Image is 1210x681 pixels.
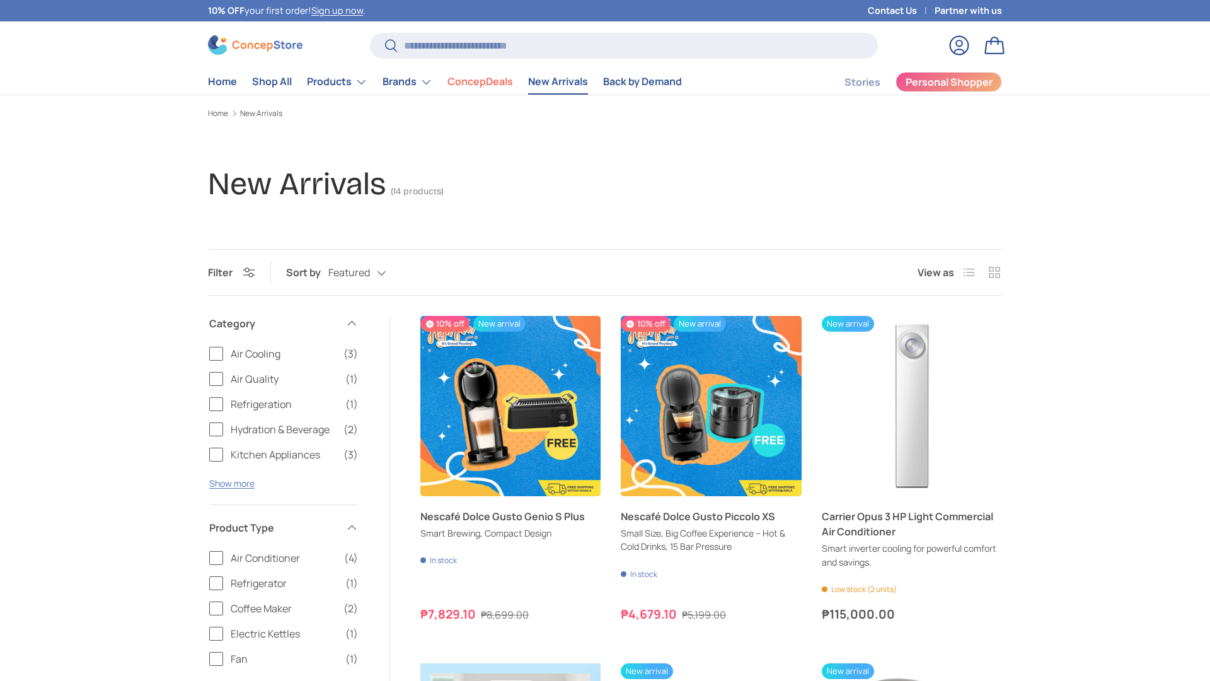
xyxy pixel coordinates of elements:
[208,4,366,18] p: your first order! .
[621,316,670,332] span: 10% off
[391,186,444,197] span: (14 products)
[208,108,1002,119] nav: Breadcrumbs
[231,576,338,591] span: Refrigerator
[345,371,358,387] span: (1)
[231,651,338,666] span: Fan
[814,69,1002,95] nav: Secondary
[375,69,440,95] summary: Brands
[252,69,292,94] a: Shop All
[209,301,358,346] summary: Category
[621,509,801,524] a: Nescafé Dolce Gusto Piccolo XS
[344,550,358,566] span: (4)
[231,550,337,566] span: Air Conditioner
[906,77,993,87] span: Personal Shopper
[935,4,1002,18] a: Partner with us
[343,447,358,462] span: (3)
[822,509,1002,539] a: Carrier Opus 3 HP Light Commercial Air Conditioner
[345,576,358,591] span: (1)
[420,509,601,524] a: Nescafé Dolce Gusto Genio S Plus
[299,69,375,95] summary: Products
[822,316,1002,496] a: Carrier Opus 3 HP Light Commercial Air Conditioner
[528,69,588,94] a: New Arrivals
[209,316,338,331] span: Category
[328,262,412,284] button: Featured
[208,69,682,95] nav: Primary
[208,265,233,279] span: Filter
[345,651,358,666] span: (1)
[844,70,880,95] a: Stories
[286,265,328,280] label: Sort by
[822,316,1002,496] img: https://concepstore.ph/products/carrier-opus-3-hp-light-commercial-air-conditioner
[209,477,255,489] button: Show more
[896,72,1002,92] a: Personal Shopper
[621,663,673,679] span: New arrival
[209,505,358,550] summary: Product Type
[208,69,237,94] a: Home
[231,447,336,462] span: Kitchen Appliances
[822,316,874,332] span: New arrival
[307,69,367,95] a: Products
[343,346,358,361] span: (3)
[918,265,954,280] span: View as
[420,316,601,496] a: Nescafé Dolce Gusto Genio S Plus
[420,316,470,332] span: 10% off
[208,110,228,117] a: Home
[231,371,338,387] span: Air Quality
[343,601,358,616] span: (2)
[209,520,338,535] span: Product Type
[473,316,526,332] span: New arrival
[231,422,336,437] span: Hydration & Beverage
[231,601,336,616] span: Coffee Maker
[208,265,255,279] button: Filter
[208,35,302,55] img: ConcepStore
[674,316,726,332] span: New arrival
[231,626,338,641] span: Electric Kettles
[208,165,386,202] h1: New Arrivals
[231,346,336,361] span: Air Cooling
[345,626,358,641] span: (1)
[240,110,282,117] a: New Arrivals
[328,267,370,279] span: Featured
[208,4,245,16] strong: 10% OFF
[447,69,513,94] a: ConcepDeals
[621,316,801,496] a: Nescafé Dolce Gusto Piccolo XS
[345,397,358,412] span: (1)
[231,397,338,412] span: Refrigeration
[383,69,432,95] a: Brands
[868,4,935,18] a: Contact Us
[822,663,874,679] span: New arrival
[311,4,363,16] a: Sign up now
[603,69,682,94] a: Back by Demand
[343,422,358,437] span: (2)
